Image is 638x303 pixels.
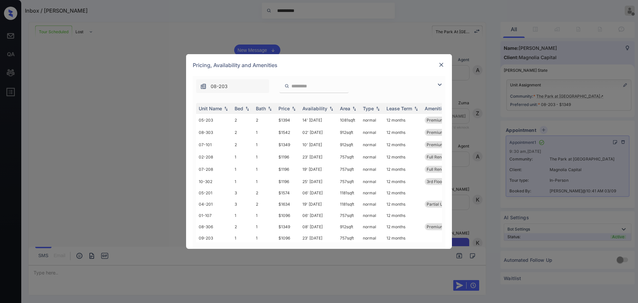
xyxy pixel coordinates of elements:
td: $1542 [276,126,300,139]
div: Bed [235,106,243,111]
td: 2 [232,126,253,139]
td: 10-302 [196,175,232,188]
td: 912 sqft [337,221,360,233]
td: $1196 [276,163,300,175]
td: 3 [232,188,253,198]
td: 1 [232,233,253,243]
td: $1574 [276,188,300,198]
td: $1349 [276,139,300,151]
td: 10' [DATE] [300,139,337,151]
td: 07-101 [196,139,232,151]
td: 1 [253,151,276,163]
td: 1 [232,210,253,221]
img: sorting [351,106,358,111]
td: 08' [DATE] [300,221,337,233]
div: Unit Name [199,106,222,111]
td: 12 months [384,175,422,188]
td: 1 [253,126,276,139]
td: 07-208 [196,163,232,175]
td: 2 [232,221,253,233]
td: normal [360,233,384,243]
td: 12 months [384,114,422,126]
td: 2 [232,139,253,151]
td: 19' [DATE] [300,198,337,210]
td: normal [360,114,384,126]
td: 912 sqft [337,139,360,151]
div: Amenities [425,106,447,111]
div: Area [340,106,350,111]
span: Premium Package... [427,142,465,147]
img: icon-zuma [200,83,207,90]
td: $1349 [276,221,300,233]
span: Full Renovation... [427,167,459,172]
td: 12 months [384,163,422,175]
td: normal [360,163,384,175]
td: 12 months [384,198,422,210]
td: normal [360,188,384,198]
img: sorting [328,106,335,111]
td: 2 [253,114,276,126]
img: close [438,61,445,68]
td: normal [360,198,384,210]
td: $1196 [276,175,300,188]
td: 12 months [384,233,422,243]
td: $1634 [276,198,300,210]
td: normal [360,210,384,221]
span: Premium Package... [427,224,465,229]
td: 1181 sqft [337,188,360,198]
td: 04-201 [196,198,232,210]
td: 14' [DATE] [300,114,337,126]
td: 12 months [384,210,422,221]
td: 01-107 [196,210,232,221]
td: 1 [232,163,253,175]
td: 1 [253,210,276,221]
div: Availability [302,106,327,111]
td: 757 sqft [337,151,360,163]
td: 757 sqft [337,163,360,175]
td: 02-208 [196,151,232,163]
img: sorting [223,106,229,111]
td: $1394 [276,114,300,126]
td: 23' [DATE] [300,233,337,243]
img: sorting [266,106,273,111]
span: Partial Upgrade... [427,202,459,207]
td: 2 [232,114,253,126]
td: 1 [253,139,276,151]
td: 3 [232,198,253,210]
td: $1196 [276,151,300,163]
td: 05-203 [196,114,232,126]
td: 09-203 [196,233,232,243]
span: Full Renovation... [427,154,459,159]
td: 1081 sqft [337,114,360,126]
td: 12 months [384,126,422,139]
div: Pricing, Availability and Amenities [186,54,452,76]
img: icon-zuma [436,81,444,89]
td: 1 [253,163,276,175]
td: 1 [232,175,253,188]
span: 08-203 [211,83,228,90]
td: 12 months [384,151,422,163]
td: 12 months [384,139,422,151]
td: 1 [253,233,276,243]
td: 757 sqft [337,175,360,188]
td: 19' [DATE] [300,163,337,175]
div: Type [363,106,374,111]
span: 3rd Floor [427,179,444,184]
td: 02' [DATE] [300,126,337,139]
td: 1 [232,151,253,163]
td: 12 months [384,188,422,198]
img: sorting [374,106,381,111]
img: sorting [413,106,419,111]
td: 08-306 [196,221,232,233]
td: 757 sqft [337,233,360,243]
td: 05-201 [196,188,232,198]
td: normal [360,139,384,151]
td: 757 sqft [337,210,360,221]
td: 2 [253,198,276,210]
td: 1181 sqft [337,198,360,210]
div: Lease Term [386,106,412,111]
img: sorting [244,106,251,111]
td: normal [360,126,384,139]
td: 1 [253,221,276,233]
div: Price [278,106,290,111]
